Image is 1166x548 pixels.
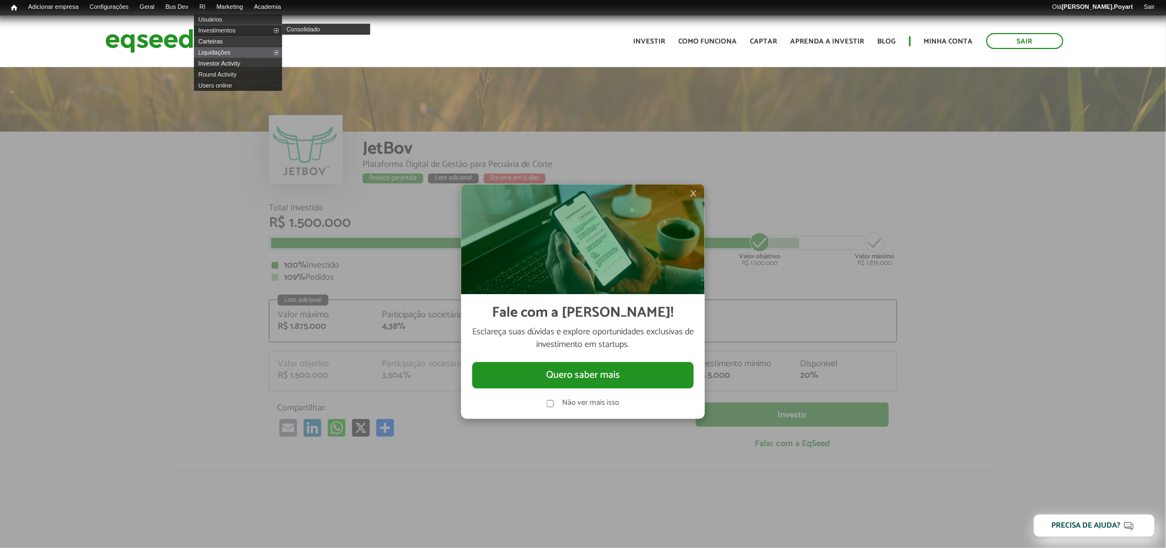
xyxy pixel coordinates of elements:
[11,4,17,12] span: Início
[1047,3,1139,12] a: Olá[PERSON_NAME].Poyart
[461,184,705,294] img: Imagem celular
[134,3,160,12] a: Geral
[1138,3,1160,12] a: Sair
[924,38,973,45] a: Minha conta
[84,3,134,12] a: Configurações
[634,38,666,45] a: Investir
[751,38,778,45] a: Captar
[472,327,694,351] p: Esclareça suas dúvidas e explore oportunidades exclusivas de investimento em startups.
[194,3,211,12] a: RI
[472,362,694,388] button: Quero saber mais
[878,38,896,45] a: Blog
[249,3,287,12] a: Academia
[562,400,619,408] label: Não ver mais isso
[6,3,23,13] a: Início
[194,14,282,25] a: Usuários
[1062,3,1133,10] strong: [PERSON_NAME].Poyart
[690,187,697,200] span: ×
[105,26,193,56] img: EqSeed
[160,3,194,12] a: Bus Dev
[493,305,674,321] h2: Fale com a [PERSON_NAME]!
[211,3,249,12] a: Marketing
[679,38,737,45] a: Como funciona
[791,38,865,45] a: Aprenda a investir
[986,33,1064,49] a: Sair
[23,3,84,12] a: Adicionar empresa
